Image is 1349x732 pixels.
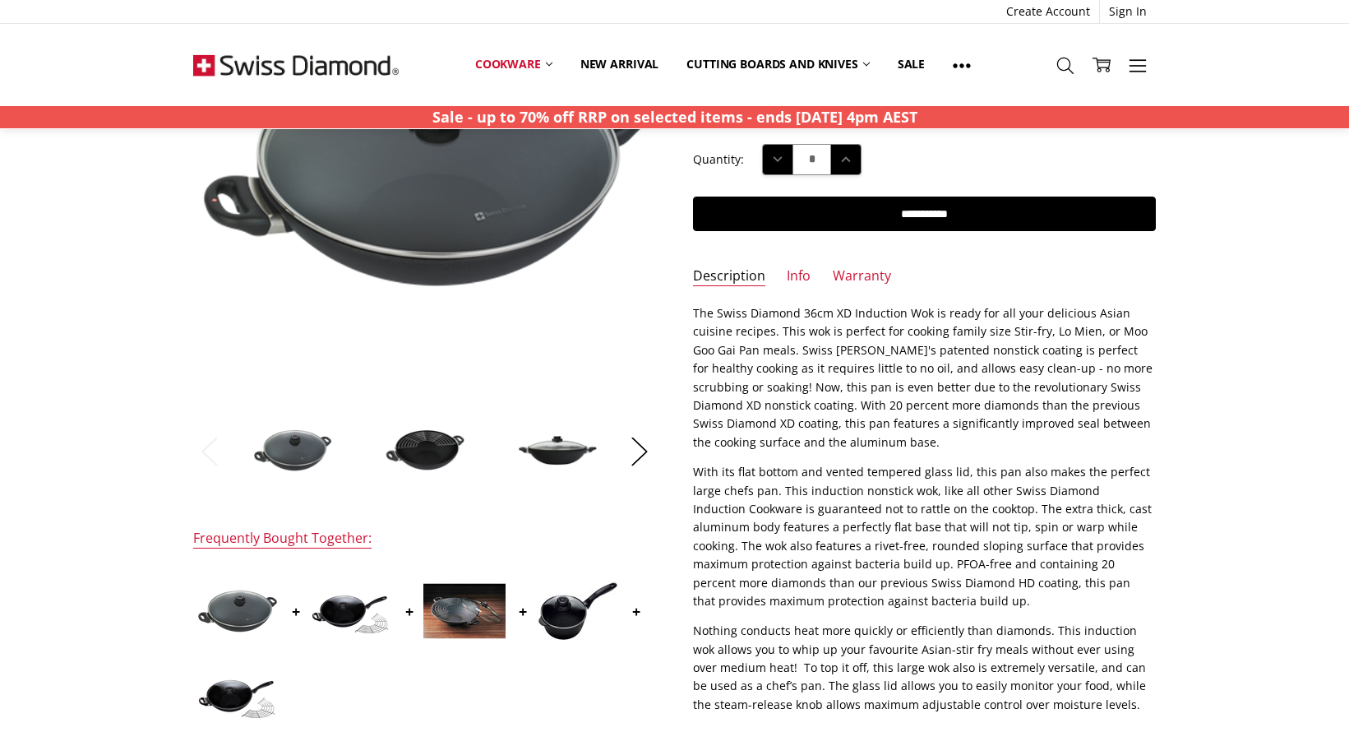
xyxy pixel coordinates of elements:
img: XD Induction Wok with Lid with Lid & Tempura Rack - 36cm X 9.5cm 6L (18cm FLAT SOLID BASE) [516,433,598,467]
label: Quantity: [693,151,744,169]
p: The Swiss Diamond 36cm XD Induction Wok is ready for all your delicious Asian cuisine recipes. Th... [693,304,1156,452]
div: Frequently Bought Together: [193,530,372,549]
img: XD Induction Wok with Lid with Lid & Tempura Rack - 36cm X 9.5cm 6L (18cm FLAT SOLID BASE) [252,428,334,473]
img: XD Induction Nonstick Wok with Lid - 32cm X 9.5cm 5L (15cm FLAT SOLID BASE) [310,583,392,638]
img: Free Shipping On Every Order [193,24,399,106]
button: Previous [193,426,226,476]
a: Show All [939,46,985,83]
img: XD Nonstick Wok with Lid & Tempura Rack - 36cm X 9.5cm 6L (18cm FLAT SOLID BASE) [196,589,279,633]
img: XD Induction Wok with Lid with Lid & Tempura Rack - 36cm X 9.5cm 6L (18cm FLAT SOLID BASE) [384,429,466,472]
button: Next [623,426,656,476]
a: Sale [884,46,939,82]
a: Description [693,267,765,286]
p: With its flat bottom and vented tempered glass lid, this pan also makes the perfect large chefs p... [693,463,1156,610]
a: Info [787,267,811,286]
strong: Sale - up to 70% off RRP on selected items - ends [DATE] 4pm AEST [432,107,917,127]
a: Warranty [833,267,891,286]
img: XD Induction Sauce Pan with Lid - 18CM X 9.5CM 2L [537,581,619,642]
a: Cookware [461,46,566,82]
img: XD Nonstick Wok w Lid - 32cm X 9.5cm 5L (15cm FLAT SOLID BASE) [196,668,279,723]
a: New arrival [566,46,672,82]
a: Cutting boards and knives [672,46,884,82]
p: Nothing conducts heat more quickly or efficiently than diamonds. This induction wok allows you to... [693,622,1156,714]
img: Swiss Diamond HD Nonstick WOK With Lid & Rack 36cm x 9.5cm 6L and 2 side handles [423,570,506,652]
